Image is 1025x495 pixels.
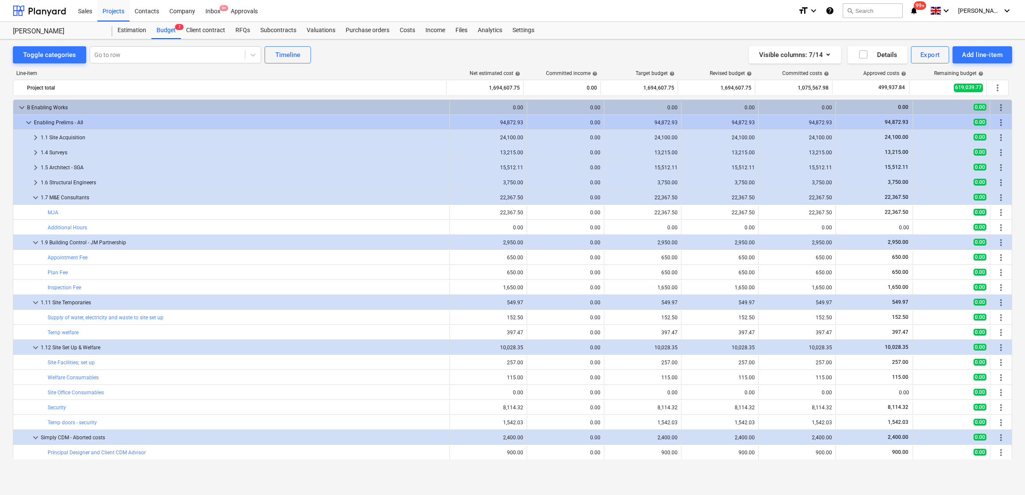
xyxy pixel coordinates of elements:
[685,165,755,171] div: 15,512.11
[996,342,1006,353] span: More actions
[996,432,1006,443] span: More actions
[41,131,446,144] div: 1.1 Site Acquisition
[608,390,678,396] div: 0.00
[608,405,678,411] div: 8,114.32
[685,210,755,216] div: 22,367.50
[608,105,678,111] div: 0.00
[507,22,540,39] a: Settings
[112,22,151,39] a: Estimation
[884,164,909,170] span: 15,512.11
[685,255,755,261] div: 650.00
[798,6,808,16] i: format_size
[762,315,832,321] div: 152.50
[974,314,986,321] span: 0.00
[531,345,600,351] div: 0.00
[996,327,1006,338] span: More actions
[974,389,986,396] span: 0.00
[48,270,68,276] a: Plan Fee
[608,180,678,186] div: 3,750.00
[30,177,41,188] span: keyboard_arrow_right
[762,195,832,201] div: 22,367.50
[887,239,909,245] span: 2,950.00
[531,300,600,306] div: 0.00
[685,285,755,291] div: 1,650.00
[897,104,909,110] span: 0.00
[453,240,523,246] div: 2,950.00
[48,315,163,321] a: Supply of water, electricity and waste to site set up
[749,46,841,63] button: Visible columns:7/14
[608,345,678,351] div: 10,028.35
[910,6,918,16] i: notifications
[822,71,829,76] span: help
[685,135,755,141] div: 24,100.00
[608,315,678,321] div: 152.50
[48,390,104,396] a: Site Office Consumables
[762,330,832,336] div: 397.47
[395,22,420,39] div: Costs
[884,119,909,125] span: 94,872.93
[453,375,523,381] div: 115.00
[996,207,1006,218] span: More actions
[341,22,395,39] div: Purchase orders
[48,285,81,291] a: Inspection Fee
[759,49,831,60] div: Visible columns : 7/14
[974,404,986,411] span: 0.00
[608,270,678,276] div: 650.00
[30,147,41,158] span: keyboard_arrow_right
[608,120,678,126] div: 94,872.93
[453,405,523,411] div: 8,114.32
[608,435,678,441] div: 2,400.00
[255,22,301,39] a: Subcontracts
[220,5,228,11] span: 9+
[996,237,1006,248] span: More actions
[996,162,1006,173] span: More actions
[604,81,674,95] div: 1,694,607.75
[453,390,523,396] div: 0.00
[48,255,87,261] a: Appointment Fee
[531,375,600,381] div: 0.00
[41,161,446,174] div: 1.5 Architect - SGA
[1002,6,1012,16] i: keyboard_arrow_down
[826,6,834,16] i: Knowledge base
[762,390,832,396] div: 0.00
[175,24,184,30] span: 7
[974,254,986,261] span: 0.00
[685,300,755,306] div: 549.97
[608,360,678,366] div: 257.00
[685,315,755,321] div: 152.50
[531,330,600,336] div: 0.00
[48,210,58,216] a: MJA
[41,176,446,189] div: 1.6 Structural Engineers
[996,102,1006,113] span: More actions
[301,22,341,39] div: Valuations
[887,179,909,185] span: 3,750.00
[668,71,675,76] span: help
[974,284,986,291] span: 0.00
[887,434,909,440] span: 2,400.00
[48,330,78,336] a: Temp welfare
[531,240,600,246] div: 0.00
[453,345,523,351] div: 10,028.35
[30,237,41,248] span: keyboard_arrow_down
[48,375,99,381] a: Welfare Consumables
[762,165,832,171] div: 15,512.11
[531,420,600,426] div: 0.00
[710,70,752,76] div: Revised budget
[839,225,909,231] div: 0.00
[48,450,146,456] a: Principal Designer and Client CDM Advisor
[453,285,523,291] div: 1,650.00
[13,27,102,36] div: [PERSON_NAME]
[48,405,66,411] a: Security
[762,345,832,351] div: 10,028.35
[681,81,751,95] div: 1,694,607.75
[934,70,983,76] div: Remaining budget
[453,255,523,261] div: 650.00
[762,120,832,126] div: 94,872.93
[974,374,986,381] span: 0.00
[996,417,1006,428] span: More actions
[608,240,678,246] div: 2,950.00
[762,300,832,306] div: 549.97
[996,117,1006,128] span: More actions
[151,22,181,39] div: Budget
